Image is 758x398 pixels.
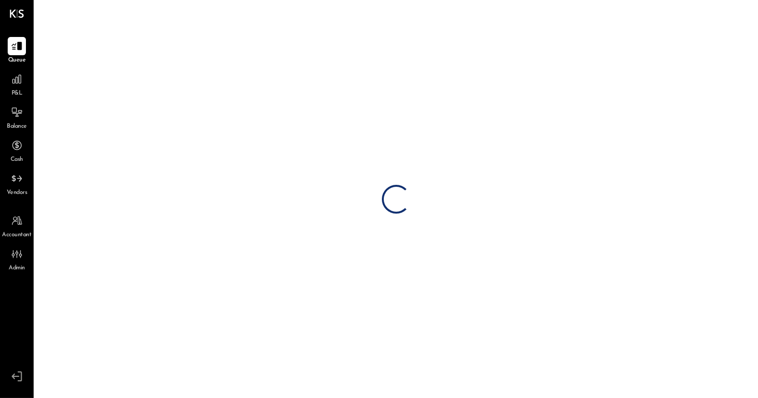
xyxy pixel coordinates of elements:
[8,56,26,65] span: Queue
[0,70,33,98] a: P&L
[9,264,25,273] span: Admin
[11,156,23,164] span: Cash
[7,189,27,197] span: Vendors
[0,245,33,273] a: Admin
[0,136,33,164] a: Cash
[0,169,33,197] a: Vendors
[0,212,33,240] a: Accountant
[2,231,32,240] span: Accountant
[0,103,33,131] a: Balance
[12,89,23,98] span: P&L
[7,122,27,131] span: Balance
[0,37,33,65] a: Queue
